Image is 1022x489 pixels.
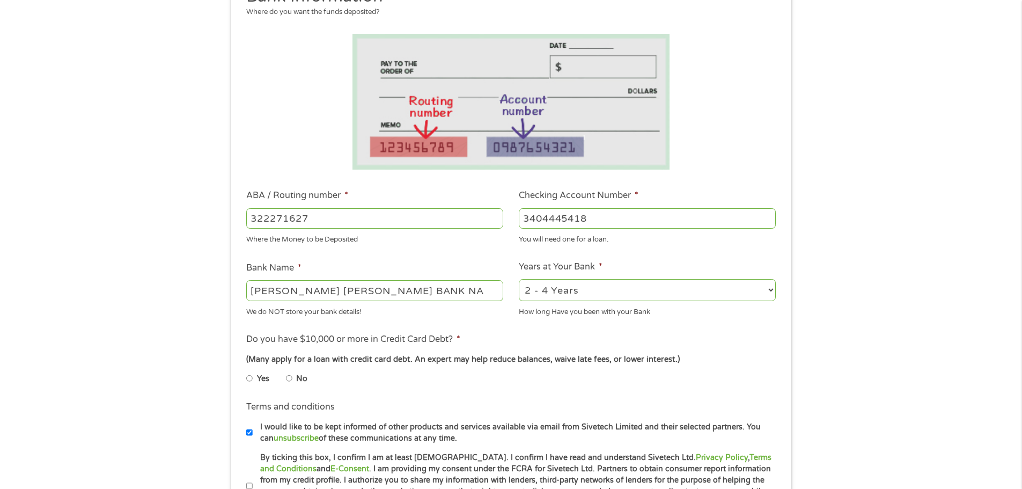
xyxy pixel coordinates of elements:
a: unsubscribe [274,434,319,443]
label: No [296,373,307,385]
label: Bank Name [246,262,302,274]
label: Checking Account Number [519,190,638,201]
img: Routing number location [352,34,670,170]
div: Where the Money to be Deposited [246,231,503,245]
a: E-Consent [330,464,369,473]
a: Terms and Conditions [260,453,771,473]
label: Years at Your Bank [519,261,602,273]
div: (Many apply for a loan with credit card debt. An expert may help reduce balances, waive late fees... [246,354,775,366]
div: We do NOT store your bank details! [246,303,503,317]
a: Privacy Policy [696,453,748,462]
label: Yes [257,373,269,385]
label: I would like to be kept informed of other products and services available via email from Sivetech... [253,421,779,444]
label: Do you have $10,000 or more in Credit Card Debt? [246,334,460,345]
label: ABA / Routing number [246,190,348,201]
div: You will need one for a loan. [519,231,776,245]
label: Terms and conditions [246,402,335,413]
div: How long Have you been with your Bank [519,303,776,317]
input: 345634636 [519,208,776,229]
input: 263177916 [246,208,503,229]
div: Where do you want the funds deposited? [246,7,768,18]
